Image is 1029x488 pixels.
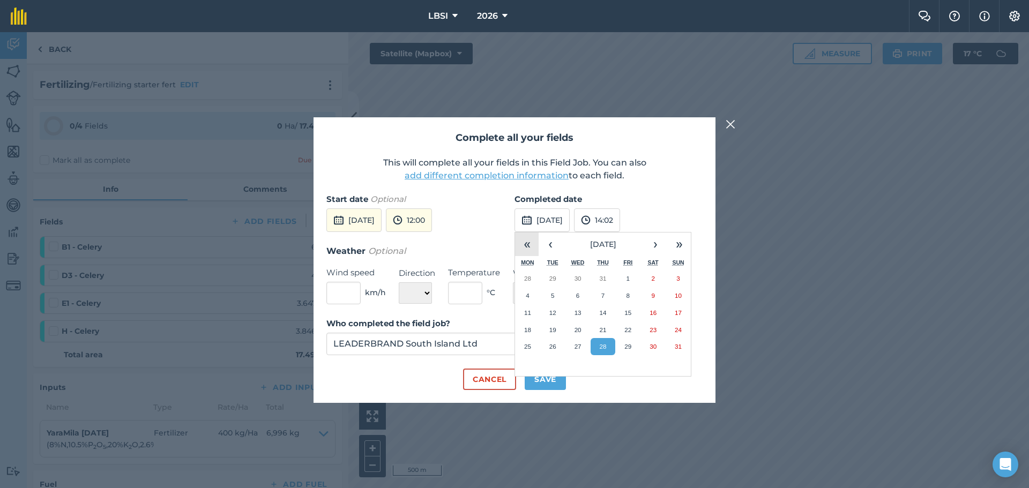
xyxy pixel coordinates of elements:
[627,275,630,282] abbr: August 1, 2025
[326,318,450,328] strong: Who completed the field job?
[326,156,703,182] p: This will complete all your fields in this Field Job. You can also to each field.
[326,130,703,146] h2: Complete all your fields
[562,232,644,256] button: [DATE]
[521,214,532,227] img: svg+xml;base64,PD94bWwgdmVyc2lvbj0iMS4wIiBlbmNvZGluZz0idXRmLTgiPz4KPCEtLSBHZW5lcmF0b3I6IEFkb2JlIE...
[574,208,620,232] button: 14:02
[333,214,344,227] img: svg+xml;base64,PD94bWwgdmVyc2lvbj0iMS4wIiBlbmNvZGluZz0idXRmLTgiPz4KPCEtLSBHZW5lcmF0b3I6IEFkb2JlIE...
[540,321,565,339] button: August 19, 2025
[565,270,591,287] button: July 30, 2025
[666,287,691,304] button: August 10, 2025
[326,266,386,279] label: Wind speed
[487,287,495,298] span: ° C
[368,246,406,256] em: Optional
[515,338,540,355] button: August 25, 2025
[666,304,691,321] button: August 17, 2025
[326,208,382,232] button: [DATE]
[521,259,534,266] abbr: Monday
[386,208,432,232] button: 12:00
[539,232,562,256] button: ‹
[615,287,640,304] button: August 8, 2025
[540,338,565,355] button: August 26, 2025
[597,259,609,266] abbr: Thursday
[599,326,606,333] abbr: August 21, 2025
[575,343,581,350] abbr: August 27, 2025
[524,275,531,282] abbr: July 28, 2025
[624,309,631,316] abbr: August 15, 2025
[666,321,691,339] button: August 24, 2025
[676,275,680,282] abbr: August 3, 2025
[575,275,581,282] abbr: July 30, 2025
[948,11,961,21] img: A question mark icon
[644,232,667,256] button: ›
[524,309,531,316] abbr: August 11, 2025
[599,275,606,282] abbr: July 31, 2025
[615,321,640,339] button: August 22, 2025
[640,270,666,287] button: August 2, 2025
[524,343,531,350] abbr: August 25, 2025
[399,267,435,280] label: Direction
[515,304,540,321] button: August 11, 2025
[576,292,579,299] abbr: August 6, 2025
[477,10,498,22] span: 2026
[463,369,516,390] button: Cancel
[599,309,606,316] abbr: August 14, 2025
[591,338,616,355] button: August 28, 2025
[393,214,402,227] img: svg+xml;base64,PD94bWwgdmVyc2lvbj0iMS4wIiBlbmNvZGluZz0idXRmLTgiPz4KPCEtLSBHZW5lcmF0b3I6IEFkb2JlIE...
[515,287,540,304] button: August 4, 2025
[666,338,691,355] button: August 31, 2025
[640,321,666,339] button: August 23, 2025
[640,304,666,321] button: August 16, 2025
[590,239,616,249] span: [DATE]
[918,11,931,21] img: Two speech bubbles overlapping with the left bubble in the forefront
[428,10,448,22] span: LBSI
[667,232,691,256] button: »
[549,309,556,316] abbr: August 12, 2025
[591,270,616,287] button: July 31, 2025
[551,292,554,299] abbr: August 5, 2025
[575,309,581,316] abbr: August 13, 2025
[615,338,640,355] button: August 29, 2025
[370,194,406,204] em: Optional
[565,321,591,339] button: August 20, 2025
[601,292,605,299] abbr: August 7, 2025
[547,259,558,266] abbr: Tuesday
[549,275,556,282] abbr: July 29, 2025
[513,267,566,280] label: Weather
[515,270,540,287] button: July 28, 2025
[650,326,657,333] abbr: August 23, 2025
[326,244,703,258] h3: Weather
[565,287,591,304] button: August 6, 2025
[575,326,581,333] abbr: August 20, 2025
[615,270,640,287] button: August 1, 2025
[726,118,735,131] img: svg+xml;base64,PHN2ZyB4bWxucz0iaHR0cDovL3d3dy53My5vcmcvMjAwMC9zdmciIHdpZHRoPSIyMiIgaGVpZ2h0PSIzMC...
[448,266,500,279] label: Temperature
[525,369,566,390] button: Save
[627,292,630,299] abbr: August 8, 2025
[675,343,682,350] abbr: August 31, 2025
[640,338,666,355] button: August 30, 2025
[640,287,666,304] button: August 9, 2025
[623,259,632,266] abbr: Friday
[591,287,616,304] button: August 7, 2025
[651,292,654,299] abbr: August 9, 2025
[615,304,640,321] button: August 15, 2025
[526,292,529,299] abbr: August 4, 2025
[666,270,691,287] button: August 3, 2025
[650,343,657,350] abbr: August 30, 2025
[515,232,539,256] button: «
[565,338,591,355] button: August 27, 2025
[524,326,531,333] abbr: August 18, 2025
[540,304,565,321] button: August 12, 2025
[549,326,556,333] abbr: August 19, 2025
[571,259,585,266] abbr: Wednesday
[405,169,569,182] button: add different completion information
[591,304,616,321] button: August 14, 2025
[624,326,631,333] abbr: August 22, 2025
[565,304,591,321] button: August 13, 2025
[624,343,631,350] abbr: August 29, 2025
[11,7,27,25] img: fieldmargin Logo
[599,343,606,350] abbr: August 28, 2025
[648,259,659,266] abbr: Saturday
[515,321,540,339] button: August 18, 2025
[993,452,1018,477] div: Open Intercom Messenger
